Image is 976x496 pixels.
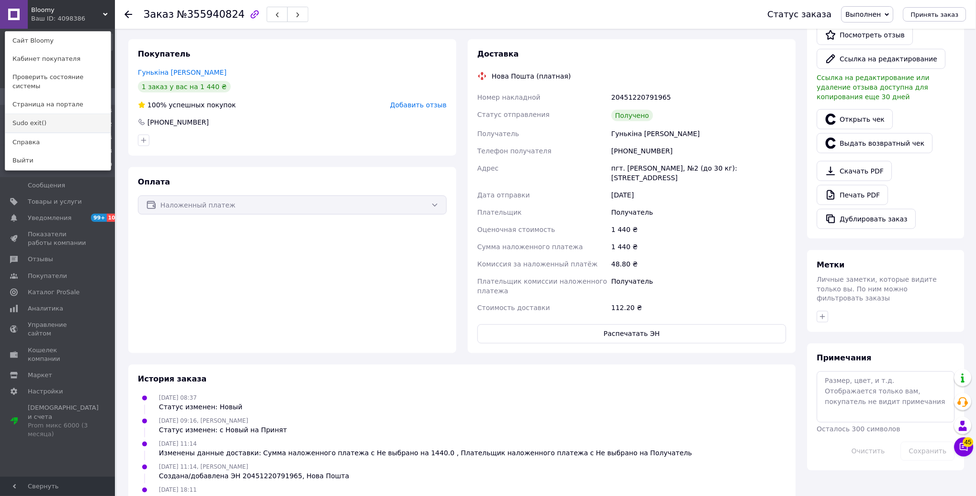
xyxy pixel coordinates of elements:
[5,50,111,68] a: Кабинет покупателя
[610,142,788,160] div: [PHONE_NUMBER]
[817,209,916,229] button: Дублировать заказ
[477,243,583,251] span: Сумма наложенного платежа
[477,324,786,344] button: Распечатать ЭН
[477,164,499,172] span: Адрес
[28,197,82,206] span: Товары и услуги
[28,288,79,297] span: Каталог ProSale
[477,111,550,118] span: Статус отправления
[817,426,900,433] span: Осталось 300 символов
[144,9,174,20] span: Заказ
[177,9,245,20] span: №355940824
[28,421,99,438] div: Prom микс 6000 (3 месяца)
[31,6,103,14] span: Bloomy
[107,214,118,222] span: 10
[477,191,530,199] span: Дата отправки
[817,109,893,129] a: Открыть чек
[159,464,248,471] span: [DATE] 11:14, [PERSON_NAME]
[5,68,111,95] a: Проверить состояние системы
[768,10,832,19] div: Статус заказа
[28,272,67,280] span: Покупатели
[138,375,207,384] span: История заказа
[159,487,197,494] span: [DATE] 18:11
[610,204,788,221] div: Получатель
[159,449,692,458] div: Изменены данные доставки: Сумма наложенного платежа с Не выбрано на 1440.0 , Плательщик наложенно...
[147,117,210,127] div: [PHONE_NUMBER]
[159,403,242,412] div: Статус изменен: Новый
[5,114,111,132] a: Sudo exit()
[125,10,132,19] div: Вернуться назад
[477,226,556,233] span: Оценочная стоимость
[159,441,197,448] span: [DATE] 11:14
[477,277,607,295] span: Плательщик комиссии наложенного платежа
[817,74,930,101] span: Ссылка на редактирование или удаление отзыва доступна для копирования еще 30 дней
[159,418,248,425] span: [DATE] 09:16, [PERSON_NAME]
[477,260,598,268] span: Комиссия за наложенный платёж
[138,81,231,92] div: 1 заказ у вас на 1 440 ₴
[148,101,167,109] span: 100%
[610,186,788,204] div: [DATE]
[28,346,89,363] span: Кошелек компании
[477,93,541,101] span: Номер накладной
[159,395,197,402] span: [DATE] 08:37
[610,255,788,273] div: 48.80 ₴
[138,69,227,76] a: Гунькіна [PERSON_NAME]
[903,7,966,22] button: Принять заказ
[610,273,788,300] div: Получатель
[138,49,190,58] span: Покупатель
[477,147,552,155] span: Телефон получателя
[817,49,946,69] button: Ссылка на редактирование
[5,95,111,114] a: Страница на портале
[28,214,71,222] span: Уведомления
[28,371,52,380] span: Маркет
[138,100,236,110] div: успешных покупок
[28,321,89,338] span: Управление сайтом
[911,11,959,18] span: Принять заказ
[846,11,881,18] span: Выполнен
[817,133,933,153] button: Выдать возвратный чек
[28,230,89,247] span: Показатели работы компании
[28,255,53,264] span: Отзывы
[817,185,888,205] a: Печать PDF
[612,110,653,121] div: Получено
[610,221,788,238] div: 1 440 ₴
[610,238,788,255] div: 1 440 ₴
[5,151,111,170] a: Выйти
[28,404,99,438] span: [DEMOGRAPHIC_DATA] и счета
[28,181,65,190] span: Сообщения
[138,177,170,186] span: Оплата
[28,387,63,396] span: Настройки
[477,130,519,138] span: Получатель
[817,161,892,181] a: Скачать PDF
[963,438,974,447] span: 45
[610,300,788,317] div: 112.20 ₴
[477,304,550,312] span: Стоимость доставки
[31,14,71,23] div: Ваш ID: 4098386
[5,32,111,50] a: Сайт Bloomy
[610,89,788,106] div: 20451220791965
[817,25,913,45] a: Посмотреть отзыв
[159,472,349,481] div: Создана/добавлена ЭН 20451220791965, Нова Пошта
[954,438,974,457] button: Чат с покупателем45
[817,260,845,269] span: Метки
[28,304,63,313] span: Аналитика
[159,426,287,435] div: Статус изменен: с Новый на Принят
[610,160,788,186] div: пгт. [PERSON_NAME], №2 (до 30 кг): [STREET_ADDRESS]
[817,276,937,302] span: Личные заметки, которые видите только вы. По ним можно фильтровать заказы
[817,354,872,363] span: Примечания
[390,101,447,109] span: Добавить отзыв
[5,133,111,151] a: Справка
[477,208,522,216] span: Плательщик
[489,71,573,81] div: Нова Пошта (платная)
[477,49,519,58] span: Доставка
[610,125,788,142] div: Гунькіна [PERSON_NAME]
[91,214,107,222] span: 99+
